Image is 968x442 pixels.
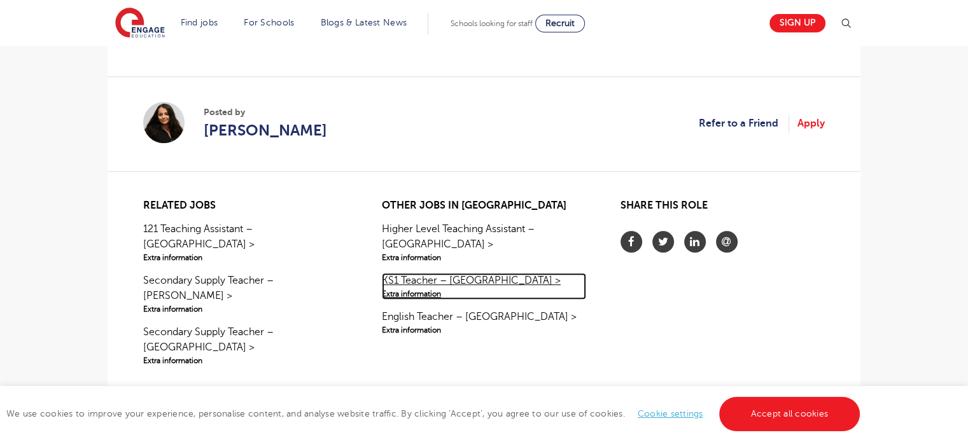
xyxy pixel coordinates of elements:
a: Secondary Supply Teacher – [GEOGRAPHIC_DATA] >Extra information [143,324,347,366]
span: Extra information [143,252,347,263]
a: Cookie settings [638,409,703,418]
img: Engage Education [115,8,165,39]
a: [PERSON_NAME] [204,119,327,142]
a: For Schools [244,18,294,27]
a: Refer to a Friend [699,115,789,132]
a: Higher Level Teaching Assistant – [GEOGRAPHIC_DATA] >Extra information [382,221,586,263]
span: Extra information [382,252,586,263]
a: Apply [797,115,825,132]
span: Extra information [382,324,586,336]
a: Accept all cookies [719,397,860,431]
span: Posted by [204,106,327,119]
span: Extra information [143,303,347,315]
a: Blogs & Latest News [321,18,407,27]
p: ​​​​​​​ [143,47,825,64]
a: Recruit [535,15,585,32]
a: 121 Teaching Assistant – [GEOGRAPHIC_DATA] >Extra information [143,221,347,263]
span: Schools looking for staff [451,19,533,28]
a: KS1 Teacher – [GEOGRAPHIC_DATA] >Extra information [382,273,586,300]
h2: Other jobs in [GEOGRAPHIC_DATA] [382,200,586,212]
h2: Related jobs [143,200,347,212]
span: We use cookies to improve your experience, personalise content, and analyse website traffic. By c... [6,409,863,418]
a: Secondary Supply Teacher – [PERSON_NAME] >Extra information [143,273,347,315]
span: Recruit [545,18,575,28]
a: Find jobs [181,18,218,27]
span: Extra information [382,288,586,300]
a: English Teacher – [GEOGRAPHIC_DATA] >Extra information [382,309,586,336]
a: Sign up [769,14,825,32]
span: Extra information [143,355,347,366]
h2: Share this role [621,200,825,218]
